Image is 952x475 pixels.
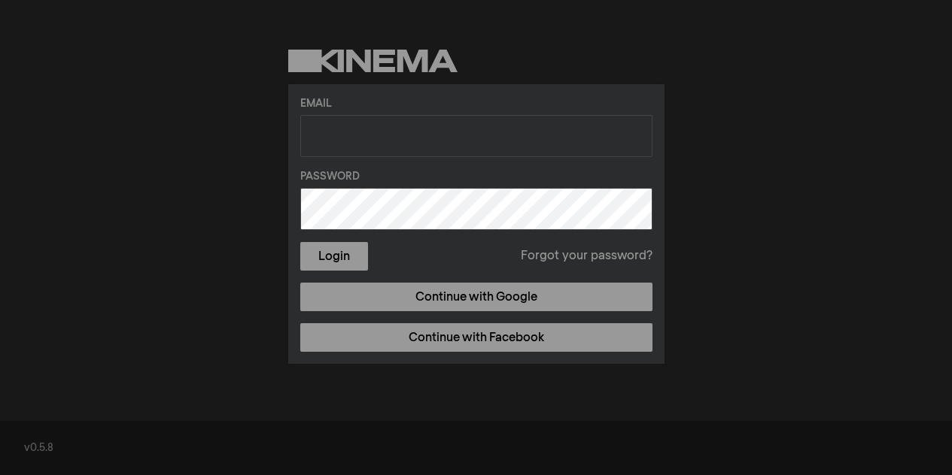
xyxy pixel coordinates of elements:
label: Password [300,169,652,185]
a: Forgot your password? [521,247,652,265]
button: Login [300,242,368,271]
label: Email [300,96,652,112]
a: Continue with Google [300,283,652,311]
div: v0.5.8 [24,440,928,456]
a: Continue with Facebook [300,323,652,352]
